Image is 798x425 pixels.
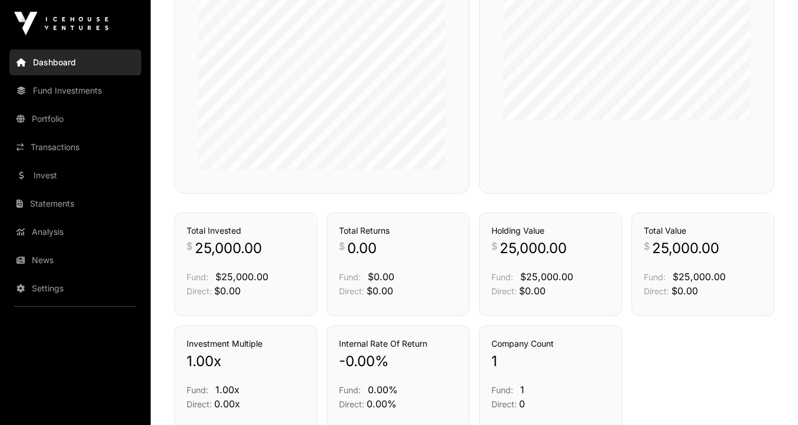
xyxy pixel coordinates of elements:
span: 1 [520,384,524,396]
span: Fund: [339,385,361,395]
span: 25,000.00 [195,239,262,258]
span: Direct: [491,286,517,296]
span: % [375,352,389,371]
span: Fund: [491,272,513,282]
span: $ [339,239,345,253]
span: Fund: [644,272,666,282]
span: 0.00 [347,239,377,258]
span: Fund: [491,385,513,395]
span: $0.00 [367,285,393,297]
span: Direct: [339,399,364,409]
span: $0.00 [519,285,546,297]
span: Fund: [187,272,208,282]
iframe: Chat Widget [739,368,798,425]
a: Analysis [9,219,141,245]
span: $25,000.00 [673,271,726,283]
span: $25,000.00 [520,271,573,283]
span: -0.00 [339,352,375,371]
a: Portfolio [9,106,141,132]
a: Settings [9,275,141,301]
span: $0.00 [368,271,394,283]
span: Direct: [187,286,212,296]
span: 1.00x [215,384,240,396]
span: x [214,352,221,371]
h3: Internal Rate Of Return [339,338,457,350]
a: Invest [9,162,141,188]
h3: Total Returns [339,225,457,237]
a: Statements [9,191,141,217]
h3: Total Invested [187,225,305,237]
span: $0.00 [671,285,698,297]
span: 1.00 [187,352,214,371]
span: $0.00 [214,285,241,297]
span: $ [644,239,650,253]
h3: Holding Value [491,225,610,237]
img: Icehouse Ventures Logo [14,12,108,35]
span: $ [491,239,497,253]
a: News [9,247,141,273]
span: $ [187,239,192,253]
span: 0.00% [367,398,397,410]
h3: Investment Multiple [187,338,305,350]
span: Direct: [644,286,669,296]
span: 25,000.00 [652,239,719,258]
span: $25,000.00 [215,271,268,283]
a: Dashboard [9,49,141,75]
span: Fund: [187,385,208,395]
span: Direct: [491,399,517,409]
span: Direct: [187,399,212,409]
span: 25,000.00 [500,239,567,258]
span: 1 [491,352,497,371]
span: 0 [519,398,525,410]
span: Direct: [339,286,364,296]
span: 0.00% [368,384,398,396]
span: 0.00x [214,398,240,410]
h3: Company Count [491,338,610,350]
span: Fund: [339,272,361,282]
a: Fund Investments [9,78,141,104]
h3: Total Value [644,225,762,237]
a: Transactions [9,134,141,160]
